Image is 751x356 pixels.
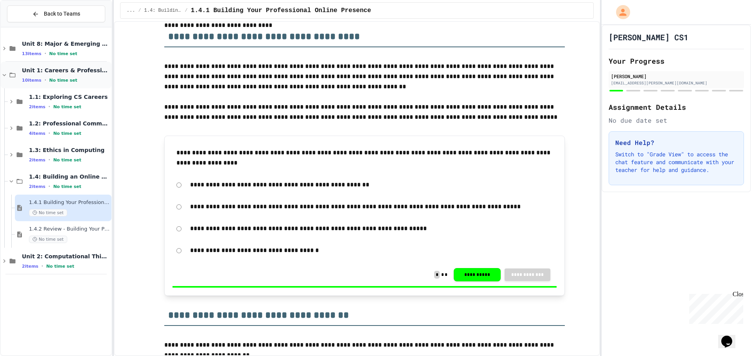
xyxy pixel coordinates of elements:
[29,236,67,243] span: No time set
[49,157,50,163] span: •
[3,3,54,50] div: Chat with us now!Close
[29,157,45,163] span: 2 items
[608,3,632,21] div: My Account
[22,253,110,260] span: Unit 2: Computational Thinking & Problem-Solving
[53,184,81,189] span: No time set
[686,291,743,324] iframe: chat widget
[609,55,744,66] h2: Your Progress
[191,6,371,15] span: 1.4.1 Building Your Professional Online Presence
[29,93,110,100] span: 1.1: Exploring CS Careers
[29,173,110,180] span: 1.4: Building an Online Presence
[22,78,41,83] span: 10 items
[29,104,45,109] span: 2 items
[46,264,74,269] span: No time set
[29,209,67,216] span: No time set
[49,51,77,56] span: No time set
[127,7,135,14] span: ...
[22,51,41,56] span: 13 items
[49,78,77,83] span: No time set
[611,80,742,86] div: [EMAIL_ADDRESS][PERSON_NAME][DOMAIN_NAME]
[615,138,737,147] h3: Need Help?
[49,130,50,136] span: •
[609,32,688,43] h1: [PERSON_NAME] CS1
[49,183,50,190] span: •
[718,325,743,348] iframe: chat widget
[41,263,43,269] span: •
[53,131,81,136] span: No time set
[29,120,110,127] span: 1.2: Professional Communication
[185,7,188,14] span: /
[29,184,45,189] span: 2 items
[29,131,45,136] span: 4 items
[22,67,110,74] span: Unit 1: Careers & Professionalism
[29,199,110,206] span: 1.4.1 Building Your Professional Online Presence
[609,102,744,113] h2: Assignment Details
[611,73,742,80] div: [PERSON_NAME]
[138,7,141,14] span: /
[53,104,81,109] span: No time set
[7,5,105,22] button: Back to Teams
[44,10,80,18] span: Back to Teams
[45,50,46,57] span: •
[53,157,81,163] span: No time set
[609,116,744,125] div: No due date set
[144,7,182,14] span: 1.4: Building an Online Presence
[45,77,46,83] span: •
[29,226,110,233] span: 1.4.2 Review - Building Your Professional Online Presence
[49,104,50,110] span: •
[615,150,737,174] p: Switch to "Grade View" to access the chat feature and communicate with your teacher for help and ...
[22,40,110,47] span: Unit 8: Major & Emerging Technologies
[29,147,110,154] span: 1.3: Ethics in Computing
[22,264,38,269] span: 2 items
